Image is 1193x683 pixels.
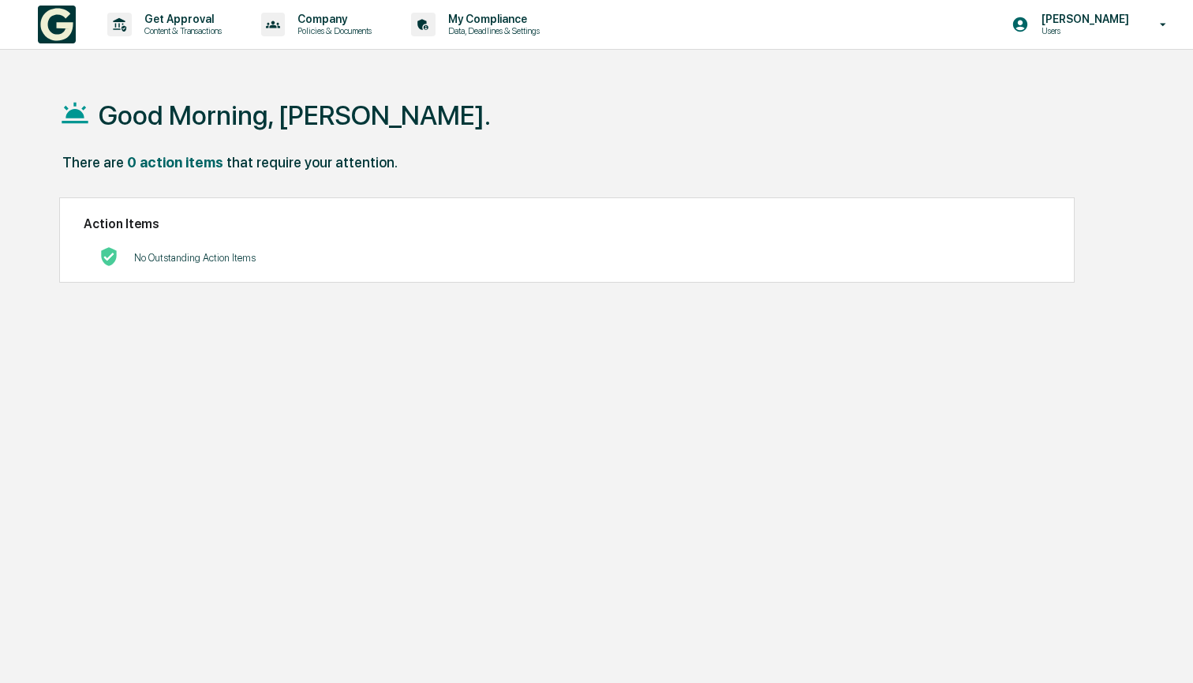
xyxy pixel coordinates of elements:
[99,99,491,131] h1: Good Morning, [PERSON_NAME].
[84,216,1050,231] h2: Action Items
[132,13,230,25] p: Get Approval
[62,154,124,171] div: There are
[226,154,398,171] div: that require your attention.
[134,252,256,264] p: No Outstanding Action Items
[436,25,548,36] p: Data, Deadlines & Settings
[285,25,380,36] p: Policies & Documents
[127,154,223,171] div: 0 action items
[38,6,76,43] img: logo
[285,13,380,25] p: Company
[1029,13,1137,25] p: [PERSON_NAME]
[99,247,118,266] img: No Actions logo
[1029,25,1137,36] p: Users
[132,25,230,36] p: Content & Transactions
[436,13,548,25] p: My Compliance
